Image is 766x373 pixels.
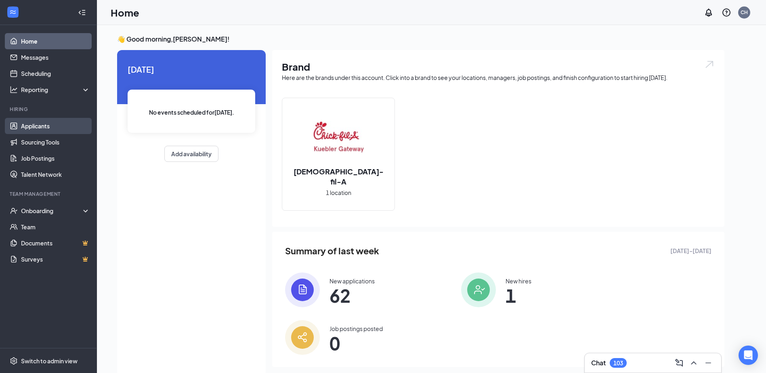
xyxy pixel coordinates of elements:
svg: Settings [10,357,18,365]
a: Sourcing Tools [21,134,90,150]
img: open.6027fd2a22e1237b5b06.svg [704,60,715,69]
span: 0 [329,336,383,350]
svg: UserCheck [10,207,18,215]
div: New hires [506,277,531,285]
svg: QuestionInfo [722,8,731,17]
div: Switch to admin view [21,357,78,365]
span: No events scheduled for [DATE] . [149,108,234,117]
span: 1 location [326,188,351,197]
button: ComposeMessage [673,356,686,369]
a: SurveysCrown [21,251,90,267]
div: Hiring [10,106,88,113]
h1: Brand [282,60,715,73]
span: [DATE] [128,63,255,75]
h1: Home [111,6,139,19]
button: Add availability [164,146,218,162]
svg: Minimize [703,358,713,368]
div: Open Intercom Messenger [739,346,758,365]
a: Talent Network [21,166,90,182]
span: 62 [329,288,375,303]
button: Minimize [702,356,715,369]
a: Team [21,219,90,235]
div: 103 [613,360,623,367]
button: ChevronUp [687,356,700,369]
img: icon [461,272,496,307]
img: icon [285,272,320,307]
div: Team Management [10,191,88,197]
span: Summary of last week [285,244,379,258]
a: Scheduling [21,65,90,82]
svg: Collapse [78,8,86,17]
h3: Chat [591,358,606,367]
a: DocumentsCrown [21,235,90,251]
div: Onboarding [21,207,83,215]
svg: WorkstreamLogo [9,8,17,16]
svg: ChevronUp [689,358,699,368]
a: Home [21,33,90,49]
div: Reporting [21,86,90,94]
div: CH [741,9,748,16]
img: Chick-fil-A [313,111,364,163]
svg: Notifications [704,8,714,17]
span: 1 [506,288,531,303]
span: [DATE] - [DATE] [670,246,711,255]
div: Here are the brands under this account. Click into a brand to see your locations, managers, job p... [282,73,715,82]
h2: [DEMOGRAPHIC_DATA]-fil-A [282,166,395,186]
svg: Analysis [10,86,18,94]
a: Messages [21,49,90,65]
svg: ComposeMessage [674,358,684,368]
a: Job Postings [21,150,90,166]
div: Job postings posted [329,325,383,333]
h3: 👋 Good morning, [PERSON_NAME] ! [117,35,724,44]
div: New applications [329,277,375,285]
img: icon [285,320,320,355]
a: Applicants [21,118,90,134]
